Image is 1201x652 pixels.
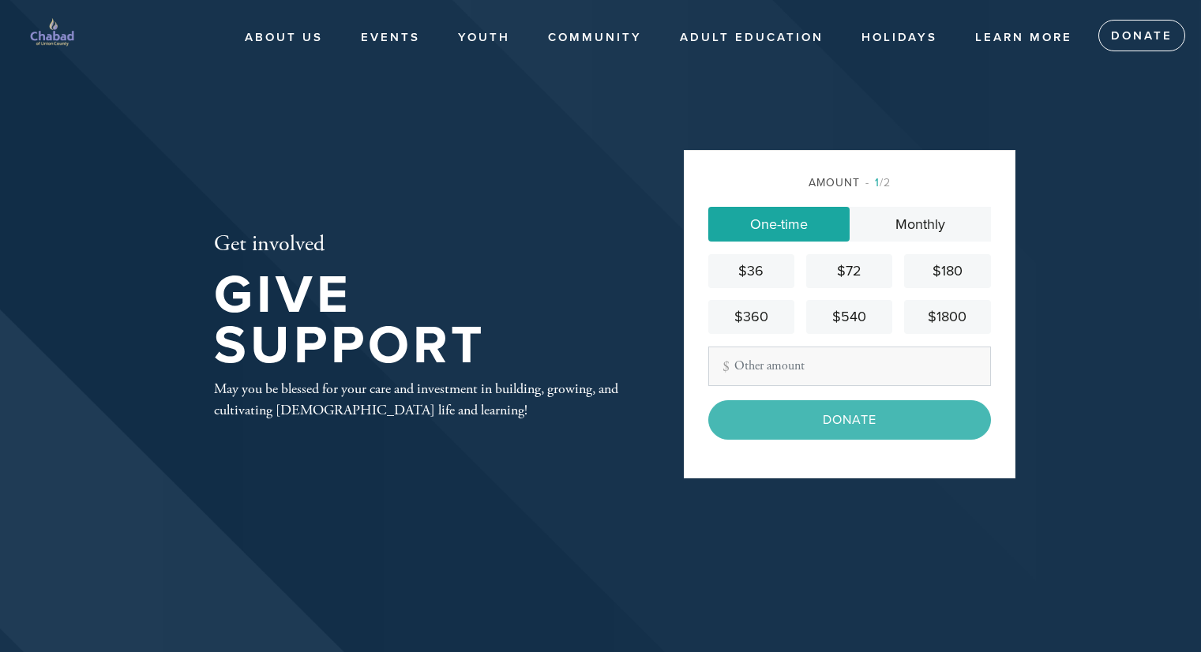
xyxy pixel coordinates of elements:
div: $180 [910,260,984,282]
a: $540 [806,300,892,334]
div: $72 [813,260,886,282]
a: $72 [806,254,892,288]
div: $1800 [910,306,984,328]
input: Other amount [708,347,991,386]
div: May you be blessed for your care and investment in building, growing, and cultivating [DEMOGRAPHI... [214,378,632,421]
a: Events [349,23,432,53]
a: $1800 [904,300,990,334]
div: $36 [715,260,788,282]
a: Holidays [850,23,949,53]
a: Youth [446,23,522,53]
span: 1 [875,176,880,189]
a: One-time [708,207,850,242]
a: About Us [233,23,335,53]
a: Adult Education [668,23,835,53]
img: chabad%20logo%20%283000%20x%203000%20px%29%20%282%29.png [24,8,81,65]
h1: Give Support [214,270,632,372]
a: $360 [708,300,794,334]
div: Amount [708,174,991,191]
a: $180 [904,254,990,288]
a: Donate [1098,20,1185,51]
h2: Get involved [214,231,632,258]
div: $540 [813,306,886,328]
div: $360 [715,306,788,328]
a: $36 [708,254,794,288]
span: /2 [865,176,891,189]
a: Monthly [850,207,991,242]
a: Community [536,23,654,53]
a: Learn More [963,23,1084,53]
